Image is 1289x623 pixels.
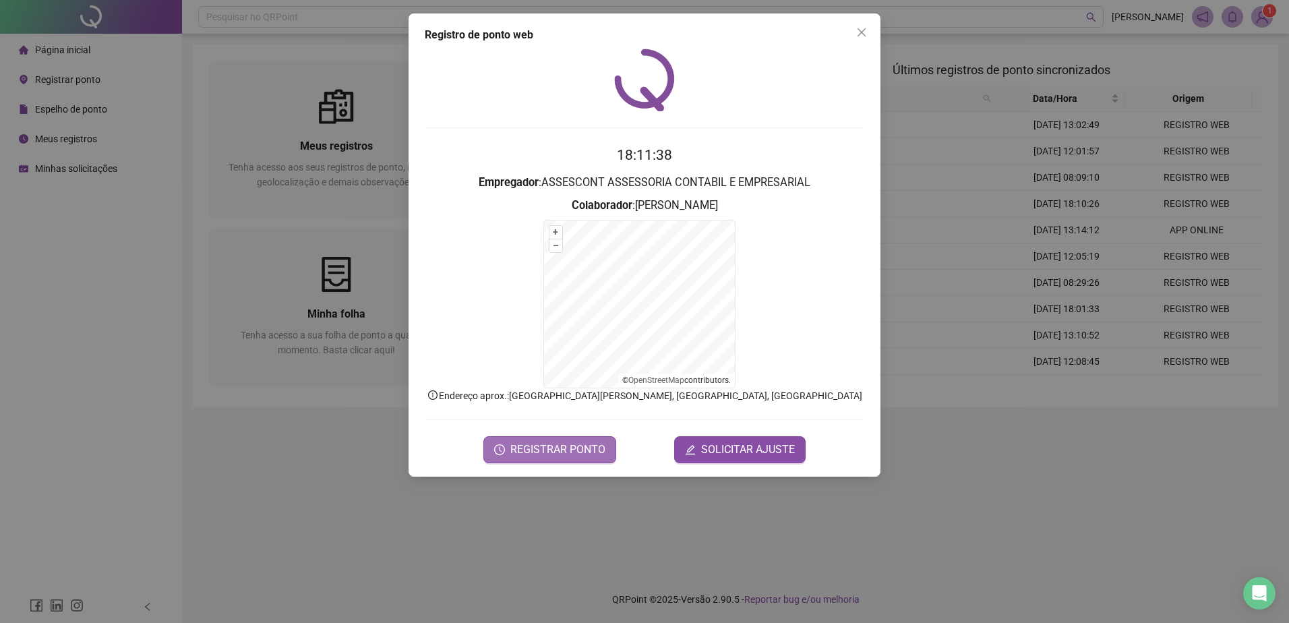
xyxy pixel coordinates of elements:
div: Registro de ponto web [425,27,864,43]
img: QRPoint [614,49,675,111]
strong: Colaborador [572,199,632,212]
span: close [856,27,867,38]
button: REGISTRAR PONTO [483,436,616,463]
h3: : [PERSON_NAME] [425,197,864,214]
h3: : ASSESCONT ASSESSORIA CONTABIL E EMPRESARIAL [425,174,864,191]
time: 18:11:38 [617,147,672,163]
span: info-circle [427,389,439,401]
li: © contributors. [622,376,731,385]
span: SOLICITAR AJUSTE [701,442,795,458]
a: OpenStreetMap [628,376,684,385]
div: Open Intercom Messenger [1243,577,1276,610]
button: Close [851,22,872,43]
span: clock-circle [494,444,505,455]
button: – [549,239,562,252]
span: REGISTRAR PONTO [510,442,605,458]
p: Endereço aprox. : [GEOGRAPHIC_DATA][PERSON_NAME], [GEOGRAPHIC_DATA], [GEOGRAPHIC_DATA] [425,388,864,403]
button: + [549,226,562,239]
button: editSOLICITAR AJUSTE [674,436,806,463]
span: edit [685,444,696,455]
strong: Empregador [479,176,539,189]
